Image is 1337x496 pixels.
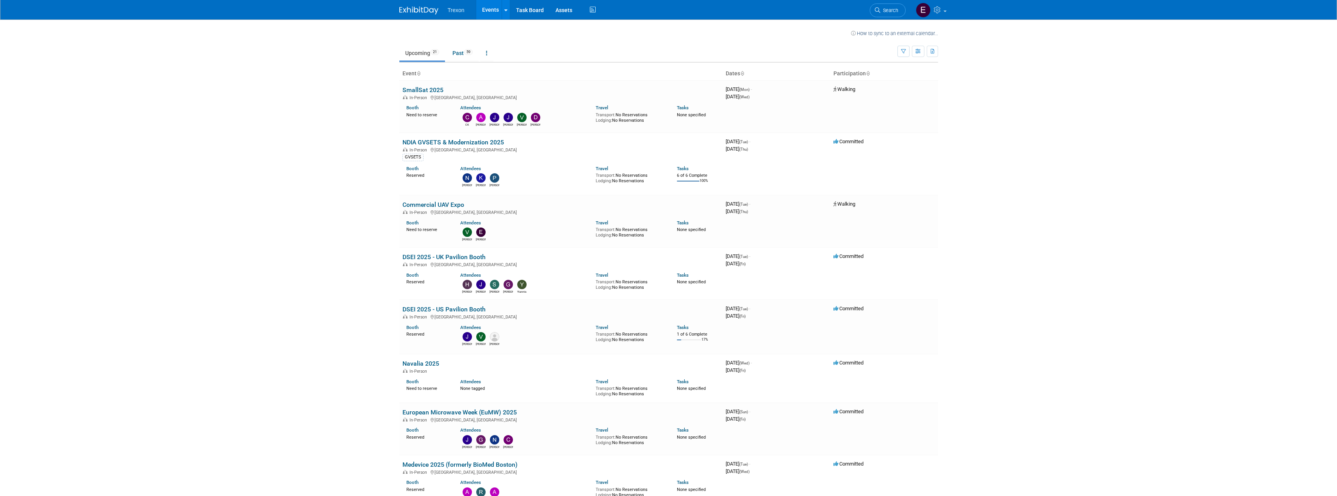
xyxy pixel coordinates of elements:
[596,111,665,123] div: No Reservations No Reservations
[409,95,429,100] span: In-Person
[739,368,746,373] span: (Fri)
[460,379,481,384] a: Attendees
[490,113,499,122] img: Jonathan Hinkley
[403,418,408,421] img: In-Person Event
[460,166,481,171] a: Attendees
[402,209,719,215] div: [GEOGRAPHIC_DATA], [GEOGRAPHIC_DATA]
[490,332,499,341] img: Richard Shirlow
[596,440,612,445] span: Lodging:
[402,253,486,261] a: DSEI 2025 - UK Pavilion Booth
[739,140,748,144] span: (Tue)
[403,210,408,214] img: In-Person Event
[596,480,608,485] a: Travel
[677,435,706,440] span: None specified
[833,139,863,144] span: Committed
[726,253,750,259] span: [DATE]
[739,307,748,311] span: (Tue)
[596,427,608,433] a: Travel
[406,379,418,384] a: Booth
[490,173,499,183] img: Pierre Cordova
[402,416,719,423] div: [GEOGRAPHIC_DATA], [GEOGRAPHIC_DATA]
[503,122,513,127] div: Jonathan Cracknell
[403,315,408,318] img: In-Person Event
[726,201,750,207] span: [DATE]
[406,480,418,485] a: Booth
[402,146,719,153] div: [GEOGRAPHIC_DATA], [GEOGRAPHIC_DATA]
[596,384,665,396] div: No Reservations No Reservations
[740,70,744,76] a: Sort by Start Date
[517,280,527,289] img: Yiannis Metallinos
[677,105,689,110] a: Tasks
[677,427,689,433] a: Tasks
[462,122,472,127] div: CK Tom
[406,272,418,278] a: Booth
[464,49,473,55] span: 59
[463,173,472,183] img: NICHOLE PIERSON
[677,166,689,171] a: Tasks
[504,280,513,289] img: Gary Cassidy
[490,183,499,187] div: Pierre Cordova
[406,278,449,285] div: Reserved
[739,95,750,99] span: (Wed)
[503,289,513,294] div: Gary Cassidy
[490,444,499,449] div: Nick Willey
[726,208,748,214] span: [DATE]
[409,470,429,475] span: In-Person
[406,485,449,492] div: Reserved
[830,67,938,80] th: Participation
[739,361,750,365] span: (Wed)
[517,289,527,294] div: Yiannis Metallinos
[726,367,746,373] span: [DATE]
[463,113,472,122] img: CK Tom
[749,461,750,467] span: -
[402,86,443,94] a: SmallSat 2025
[462,289,472,294] div: Heather andrade
[402,306,486,313] a: DSEI 2025 - US Pavilion Booth
[490,435,499,444] img: Nick Willey
[448,7,465,13] span: Trexon
[406,384,449,391] div: Need to reserve
[726,409,750,414] span: [DATE]
[833,409,863,414] span: Committed
[596,285,612,290] span: Lodging:
[460,220,481,226] a: Attendees
[403,369,408,373] img: In-Person Event
[739,210,748,214] span: (Thu)
[409,210,429,215] span: In-Person
[596,171,665,183] div: No Reservations No Reservations
[406,171,449,178] div: Reserved
[596,118,612,123] span: Lodging:
[517,122,527,127] div: Vladimir Georgievski
[406,111,449,118] div: Need to reserve
[463,280,472,289] img: Heather andrade
[476,280,486,289] img: Jonathan Cracknell
[833,306,863,311] span: Committed
[399,7,438,14] img: ExhibitDay
[677,332,719,337] div: 1 of 6 Complete
[447,46,479,60] a: Past59
[596,332,616,337] span: Transport:
[726,461,750,467] span: [DATE]
[916,3,931,18] img: Elliot Smith
[476,228,486,237] img: Elliot Smith
[739,254,748,259] span: (Tue)
[460,105,481,110] a: Attendees
[403,470,408,474] img: In-Person Event
[749,253,750,259] span: -
[726,306,750,311] span: [DATE]
[504,435,513,444] img: Caroline Dahm
[677,480,689,485] a: Tasks
[462,183,472,187] div: NICHOLE PIERSON
[476,113,486,122] img: Armin Sadrameli
[833,86,855,92] span: Walking
[866,70,870,76] a: Sort by Participation Type
[596,435,616,440] span: Transport:
[677,386,706,391] span: None specified
[739,469,750,474] span: (Wed)
[462,341,472,346] div: Jonathan Hinkley
[409,418,429,423] span: In-Person
[531,113,540,122] img: David Snowberger
[677,173,719,178] div: 6 of 6 Complete
[726,313,746,319] span: [DATE]
[833,360,863,366] span: Committed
